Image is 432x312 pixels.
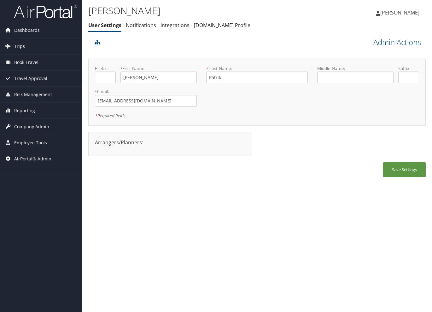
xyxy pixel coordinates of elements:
span: Risk Management [14,87,52,102]
a: [DOMAIN_NAME] Profile [194,22,250,29]
label: Last Name: [206,65,308,72]
a: Admin Actions [373,37,421,48]
a: [PERSON_NAME] [376,3,426,22]
a: User Settings [88,22,121,29]
span: Travel Approval [14,71,47,86]
span: Company Admin [14,119,49,135]
span: [PERSON_NAME] [380,9,419,16]
button: Save Settings [383,162,426,177]
span: Employee Tools [14,135,47,151]
a: Notifications [126,22,156,29]
h1: [PERSON_NAME] [88,4,313,17]
span: Book Travel [14,55,38,70]
span: Trips [14,38,25,54]
label: Email: [95,88,197,95]
a: Integrations [161,22,190,29]
span: AirPortal® Admin [14,151,51,167]
div: Arrangers/Planners: [90,139,250,146]
label: First Name: [120,65,197,72]
label: Suffix: [398,65,419,72]
label: Middle Name: [317,65,394,72]
span: Dashboards [14,22,40,38]
span: Reporting [14,103,35,118]
em: Required fields [95,113,125,118]
img: airportal-logo.png [14,4,77,19]
label: Prefix: [95,65,116,72]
